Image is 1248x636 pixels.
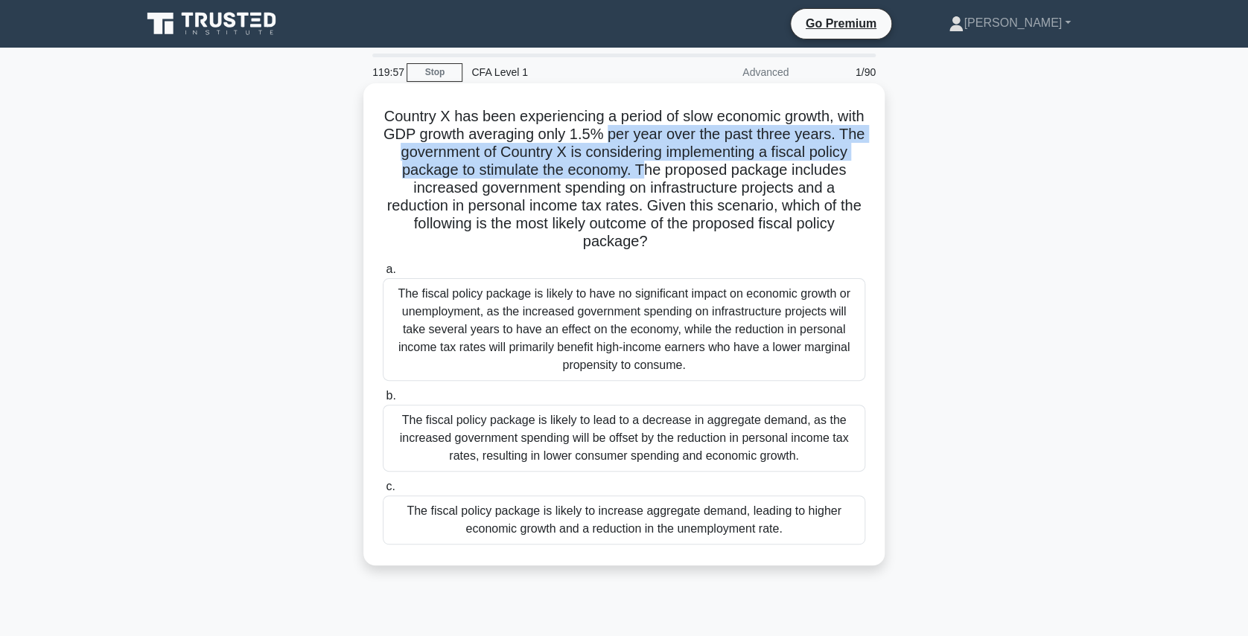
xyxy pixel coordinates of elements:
[381,107,867,251] h5: Country X has been experiencing a period of slow economic growth, with GDP growth averaging only ...
[797,57,885,87] div: 1/90
[383,278,865,381] div: The fiscal policy package is likely to have no significant impact on economic growth or unemploym...
[386,480,395,492] span: c.
[386,389,395,402] span: b.
[383,495,865,545] div: The fiscal policy package is likely to increase aggregate demand, leading to higher economic grow...
[667,57,797,87] div: Advanced
[386,263,395,275] span: a.
[383,405,865,472] div: The fiscal policy package is likely to lead to a decrease in aggregate demand, as the increased g...
[462,57,667,87] div: CFA Level 1
[913,8,1107,38] a: [PERSON_NAME]
[407,63,462,82] a: Stop
[363,57,407,87] div: 119:57
[797,14,885,33] a: Go Premium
